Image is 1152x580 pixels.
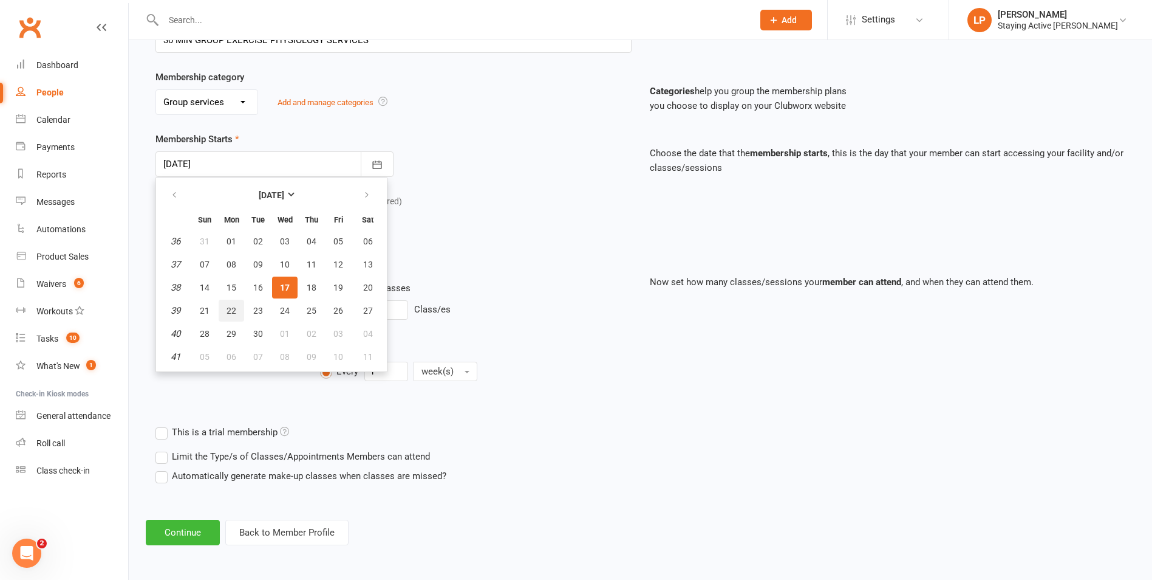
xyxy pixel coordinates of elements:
[219,230,244,252] button: 01
[36,438,65,448] div: Roll call
[160,12,745,29] input: Search...
[16,134,128,161] a: Payments
[363,352,373,362] span: 11
[16,325,128,353] a: Tasks 10
[333,260,343,269] span: 12
[36,115,70,125] div: Calendar
[16,161,128,188] a: Reports
[192,254,217,275] button: 07
[171,305,180,316] em: 39
[227,329,236,339] span: 29
[307,236,316,246] span: 04
[245,323,271,345] button: 30
[280,352,290,362] span: 08
[325,323,351,345] button: 03
[36,279,66,289] div: Waivers
[352,230,383,252] button: 06
[421,366,454,377] span: week(s)
[363,306,373,316] span: 27
[272,346,298,368] button: 08
[967,8,992,32] div: LP
[245,230,271,252] button: 02
[333,283,343,292] span: 19
[363,329,373,339] span: 04
[253,260,263,269] span: 09
[16,271,128,298] a: Waivers 6
[224,215,239,224] small: Monday
[414,362,477,381] button: week(s)
[272,323,298,345] button: 01
[280,329,290,339] span: 01
[74,278,84,288] span: 6
[227,283,236,292] span: 15
[352,323,383,345] button: 04
[36,334,58,344] div: Tasks
[650,275,1126,289] p: Now set how many classes/sessions your , and when they can attend them.
[245,346,271,368] button: 07
[362,215,373,224] small: Saturday
[16,457,128,485] a: Class kiosk mode
[822,277,901,288] strong: member can attend
[227,306,236,316] span: 22
[352,346,383,368] button: 11
[227,260,236,269] span: 08
[253,236,263,246] span: 02
[253,352,263,362] span: 07
[192,323,217,345] button: 28
[750,148,828,159] strong: membership starts
[760,10,812,30] button: Add
[66,333,80,343] span: 10
[171,351,180,362] em: 41
[16,188,128,216] a: Messages
[352,300,383,322] button: 27
[325,230,351,252] button: 05
[16,402,128,430] a: General attendance kiosk mode
[299,346,324,368] button: 09
[200,352,210,362] span: 05
[280,236,290,246] span: 03
[325,300,351,322] button: 26
[219,323,244,345] button: 29
[36,170,66,179] div: Reports
[16,216,128,243] a: Automations
[307,260,316,269] span: 11
[219,300,244,322] button: 22
[272,277,298,299] button: 17
[36,88,64,97] div: People
[650,146,1126,175] p: Choose the date that the , this is the day that your member can start accessing your facility and...
[155,469,446,483] label: Automatically generate make-up classes when classes are missed?
[36,60,78,70] div: Dashboard
[320,300,631,320] div: Class/es
[36,306,73,316] div: Workouts
[16,430,128,457] a: Roll call
[36,142,75,152] div: Payments
[219,254,244,275] button: 08
[253,306,263,316] span: 23
[245,277,271,299] button: 16
[862,6,895,33] span: Settings
[146,520,220,545] button: Continue
[36,361,80,371] div: What's New
[305,215,318,224] small: Thursday
[325,277,351,299] button: 19
[259,190,284,200] strong: [DATE]
[363,260,373,269] span: 13
[251,215,265,224] small: Tuesday
[16,79,128,106] a: People
[307,306,316,316] span: 25
[219,346,244,368] button: 06
[334,215,343,224] small: Friday
[299,300,324,322] button: 25
[15,12,45,43] a: Clubworx
[272,300,298,322] button: 24
[171,259,180,270] em: 37
[200,260,210,269] span: 07
[299,277,324,299] button: 18
[171,328,180,339] em: 40
[36,197,75,207] div: Messages
[227,352,236,362] span: 06
[16,298,128,325] a: Workouts
[299,323,324,345] button: 02
[307,283,316,292] span: 18
[307,329,316,339] span: 02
